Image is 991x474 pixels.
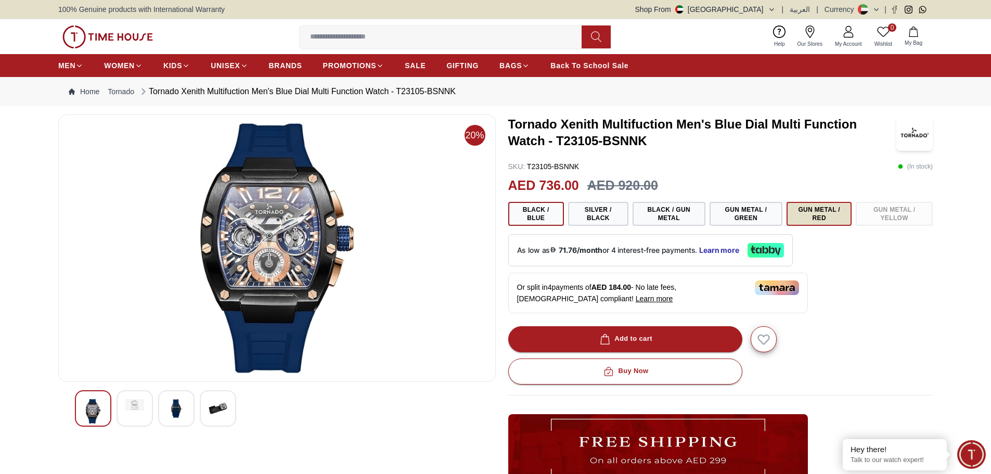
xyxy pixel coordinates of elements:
img: Tornado Xenith Multifuction Men's Blue Dial Multi Function Watch - T23105-BSNNK [167,399,186,418]
p: Talk to our watch expert! [851,456,939,465]
span: Help [770,40,789,48]
span: GIFTING [446,60,479,71]
button: Shop From[GEOGRAPHIC_DATA] [635,4,776,15]
span: Learn more [636,294,673,303]
a: Instagram [905,6,912,14]
img: Tornado Xenith Multifuction Men's Blue Dial Multi Function Watch - T23105-BSNNK [209,399,227,418]
a: SALE [405,56,426,75]
span: 100% Genuine products with International Warranty [58,4,225,15]
span: Back To School Sale [550,60,628,71]
p: T23105-BSNNK [508,161,580,172]
div: Tornado Xenith Multifuction Men's Blue Dial Multi Function Watch - T23105-BSNNK [138,85,456,98]
button: Buy Now [508,358,742,385]
a: Home [69,86,99,97]
div: Buy Now [601,365,648,377]
span: KIDS [163,60,182,71]
img: Tornado Xenith Multifuction Men's Blue Dial Multi Function Watch - T23105-BSNNK [896,114,933,151]
span: Wishlist [870,40,896,48]
img: Tamara [755,280,799,295]
button: Gun Metal / Red [787,202,852,226]
span: MEN [58,60,75,71]
h3: AED 920.00 [587,176,658,196]
button: My Bag [898,24,929,49]
nav: Breadcrumb [58,77,933,106]
div: Currency [825,4,858,15]
span: | [782,4,784,15]
span: My Account [831,40,866,48]
button: Black / Gun Metal [633,202,705,226]
div: Chat Widget [957,440,986,469]
span: BAGS [499,60,522,71]
img: Tornado Xenith Multifuction Men's Blue Dial Multi Function Watch - T23105-BSNNK [67,123,487,373]
span: 0 [888,23,896,32]
button: Silver / Black [568,202,628,226]
span: 20% [465,125,485,146]
a: Tornado [108,86,134,97]
span: SALE [405,60,426,71]
h3: Tornado Xenith Multifuction Men's Blue Dial Multi Function Watch - T23105-BSNNK [508,116,897,149]
a: WOMEN [104,56,143,75]
span: My Bag [900,39,926,47]
a: UNISEX [211,56,248,75]
div: Hey there! [851,444,939,455]
a: GIFTING [446,56,479,75]
button: العربية [790,4,810,15]
a: Our Stores [791,23,829,50]
img: Tornado Xenith Multifuction Men's Blue Dial Multi Function Watch - T23105-BSNNK [125,399,144,411]
span: | [884,4,886,15]
div: Add to cart [598,333,652,345]
span: BRANDS [269,60,302,71]
a: MEN [58,56,83,75]
button: Gun Metal / Green [710,202,782,226]
img: United Arab Emirates [675,5,684,14]
h2: AED 736.00 [508,176,579,196]
a: Help [768,23,791,50]
span: Our Stores [793,40,827,48]
span: UNISEX [211,60,240,71]
img: ... [62,25,153,48]
a: PROMOTIONS [323,56,384,75]
div: Or split in 4 payments of - No late fees, [DEMOGRAPHIC_DATA] compliant! [508,273,808,313]
button: Black / Blue [508,202,564,226]
a: Facebook [891,6,898,14]
a: KIDS [163,56,190,75]
a: BRANDS [269,56,302,75]
span: AED 184.00 [591,283,631,291]
a: BAGS [499,56,530,75]
a: 0Wishlist [868,23,898,50]
p: ( In stock ) [898,161,933,172]
span: | [816,4,818,15]
span: WOMEN [104,60,135,71]
button: Add to cart [508,326,742,352]
span: SKU : [508,162,525,171]
a: Whatsapp [919,6,926,14]
img: Tornado Xenith Multifuction Men's Blue Dial Multi Function Watch - T23105-BSNNK [84,399,102,424]
a: Back To School Sale [550,56,628,75]
span: PROMOTIONS [323,60,377,71]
